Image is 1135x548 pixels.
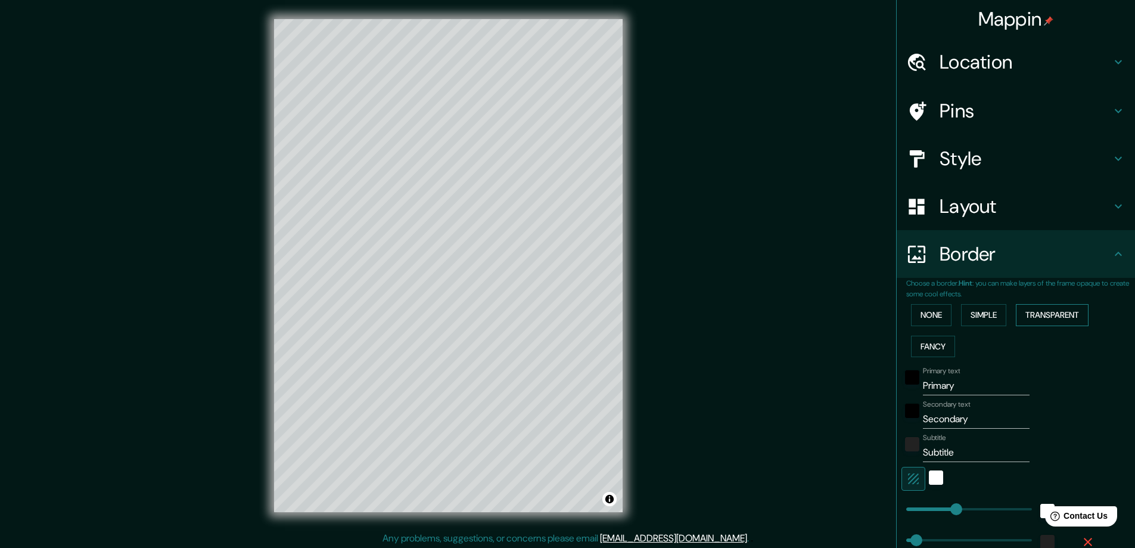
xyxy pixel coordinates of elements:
[911,304,951,326] button: None
[959,278,972,288] b: Hint
[906,278,1135,299] p: Choose a border. : you can make layers of the frame opaque to create some cool effects.
[940,50,1111,74] h4: Location
[905,370,919,385] button: black
[1016,304,1089,326] button: Transparent
[751,531,753,546] div: .
[905,437,919,451] button: color-222222
[940,147,1111,171] h4: Style
[749,531,751,546] div: .
[940,99,1111,123] h4: Pins
[961,304,1006,326] button: Simple
[897,182,1135,230] div: Layout
[929,470,943,485] button: white
[600,532,747,544] a: [EMAIL_ADDRESS][DOMAIN_NAME]
[897,230,1135,278] div: Border
[897,87,1135,135] div: Pins
[978,7,1054,31] h4: Mappin
[897,135,1135,182] div: Style
[1029,501,1122,535] iframe: Help widget launcher
[383,531,749,546] p: Any problems, suggestions, or concerns please email .
[923,400,971,410] label: Secondary text
[897,38,1135,86] div: Location
[940,242,1111,266] h4: Border
[911,336,955,358] button: Fancy
[940,194,1111,218] h4: Layout
[923,366,960,376] label: Primary text
[1044,16,1053,26] img: pin-icon.png
[905,404,919,418] button: black
[602,492,617,506] button: Toggle attribution
[923,433,946,443] label: Subtitle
